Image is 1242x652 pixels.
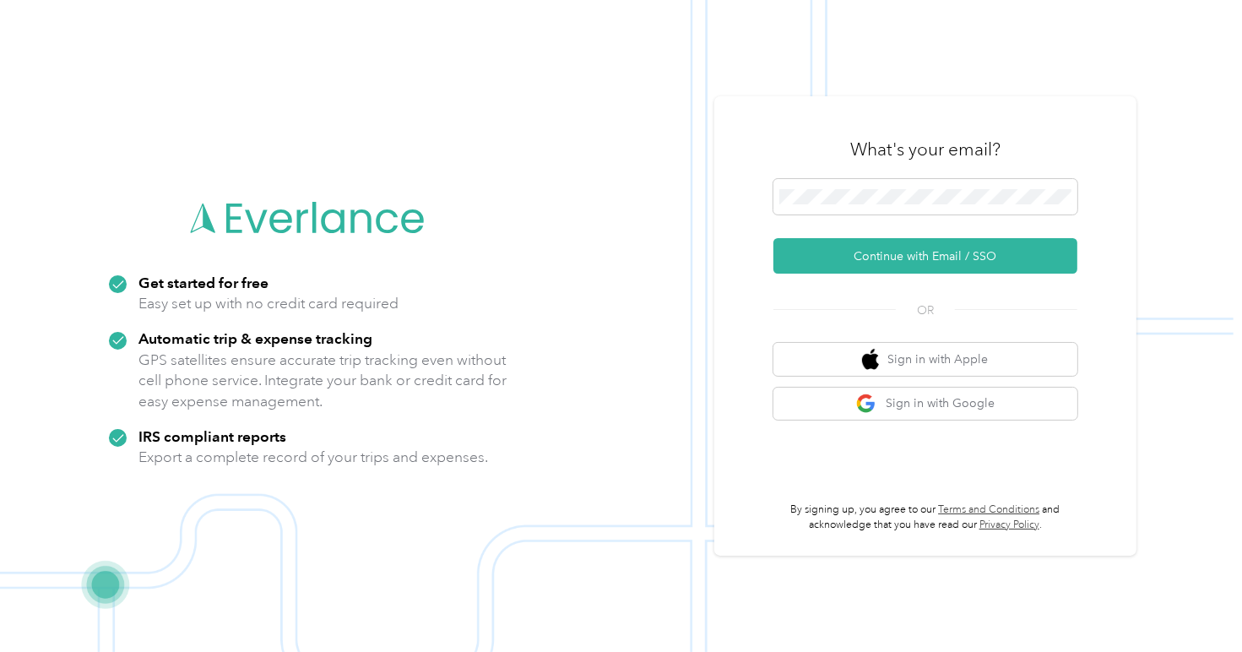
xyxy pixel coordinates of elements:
iframe: Everlance-gr Chat Button Frame [1147,557,1242,652]
p: GPS satellites ensure accurate trip tracking even without cell phone service. Integrate your bank... [138,350,507,412]
p: Export a complete record of your trips and expenses. [138,447,488,468]
a: Privacy Policy [979,519,1039,531]
strong: IRS compliant reports [138,427,286,445]
span: OR [896,302,955,319]
p: By signing up, you agree to our and acknowledge that you have read our . [773,503,1077,532]
strong: Automatic trip & expense tracking [138,329,372,347]
p: Easy set up with no credit card required [138,293,399,314]
button: Continue with Email / SSO [773,238,1077,274]
img: google logo [856,394,877,415]
h3: What's your email? [850,138,1001,161]
a: Terms and Conditions [938,503,1039,516]
img: apple logo [862,349,879,370]
button: apple logoSign in with Apple [773,343,1077,376]
strong: Get started for free [138,274,268,291]
button: google logoSign in with Google [773,388,1077,421]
